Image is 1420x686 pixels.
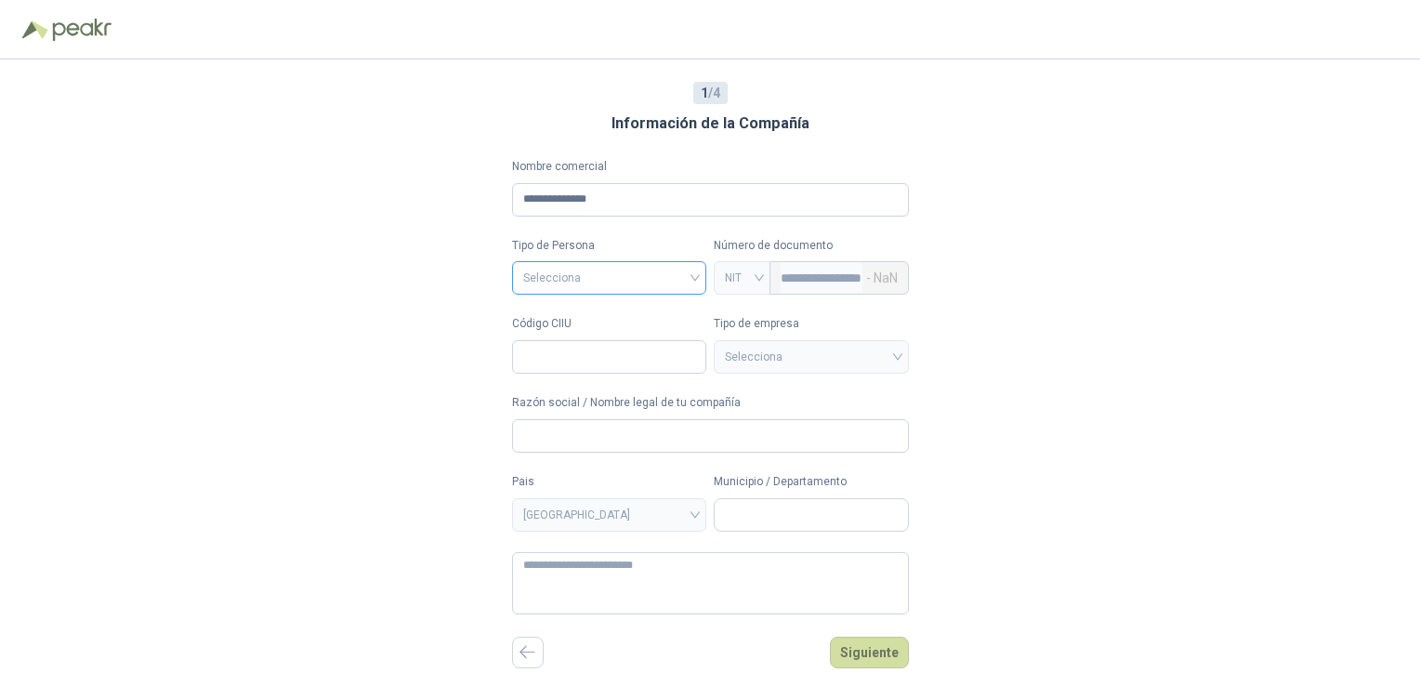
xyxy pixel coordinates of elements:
label: Razón social / Nombre legal de tu compañía [512,394,909,412]
img: Peakr [52,19,112,41]
img: Logo [22,20,48,39]
button: Siguiente [830,637,909,668]
span: COLOMBIA [523,501,696,529]
span: - NaN [866,262,898,294]
label: Tipo de Persona [512,237,707,255]
label: Municipio / Departamento [714,473,909,491]
span: NIT [725,264,759,292]
label: Tipo de empresa [714,315,909,333]
label: Nombre comercial [512,158,909,176]
h3: Información de la Compañía [611,112,809,136]
span: / 4 [701,83,720,103]
label: Pais [512,473,707,491]
p: Número de documento [714,237,909,255]
b: 1 [701,86,708,100]
label: Código CIIU [512,315,707,333]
